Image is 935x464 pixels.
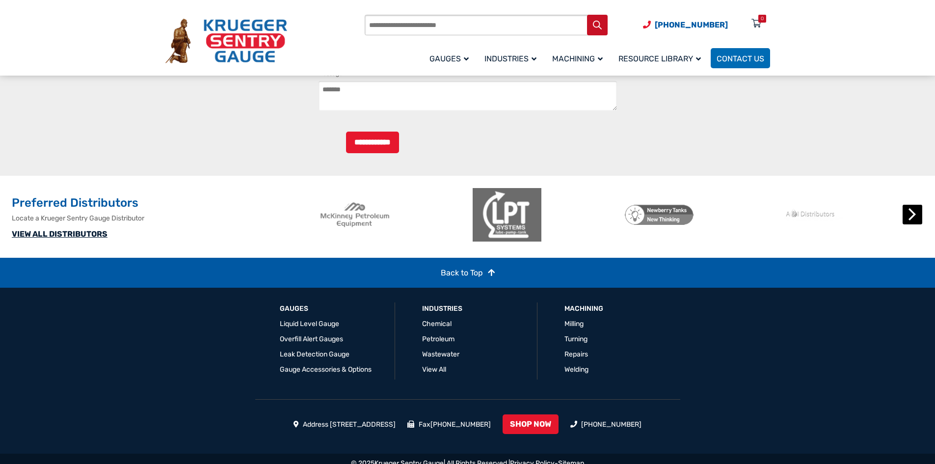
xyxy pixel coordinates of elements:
p: Locate a Krueger Sentry Gauge Distributor [12,213,316,223]
a: Leak Detection Gauge [280,350,349,358]
a: Resource Library [613,47,711,70]
a: View All [422,365,446,374]
button: 3 of 2 [629,250,639,260]
a: GAUGES [280,304,308,314]
button: 2 of 2 [614,250,624,260]
div: 0 [761,15,764,23]
a: Petroleum [422,335,454,343]
span: Contact Us [717,54,764,63]
a: VIEW ALL DISTRIBUTORS [12,229,107,239]
span: Machining [552,54,603,63]
a: Turning [564,335,588,343]
img: Newberry Tanks [625,186,694,245]
a: Contact Us [711,48,770,68]
a: Machining [564,304,603,314]
a: Wastewater [422,350,459,358]
span: [PHONE_NUMBER] [655,20,728,29]
a: [PHONE_NUMBER] [581,420,641,429]
a: SHOP NOW [503,414,559,434]
a: Phone Number (920) 434-8860 [643,19,728,31]
a: Milling [564,320,584,328]
span: Resource Library [618,54,701,63]
img: AI Distributors [777,186,846,245]
img: Krueger Sentry Gauge [165,19,287,64]
a: Industries [422,304,462,314]
a: Overfill Alert Gauges [280,335,343,343]
a: Gauge Accessories & Options [280,365,372,374]
button: 1 of 2 [600,250,610,260]
a: Liquid Level Gauge [280,320,339,328]
img: LPT [473,186,541,245]
img: McKinney Petroleum Equipment [321,186,389,245]
button: Next [903,205,922,224]
li: Address [STREET_ADDRESS] [294,419,396,430]
a: Welding [564,365,588,374]
h2: Preferred Distributors [12,195,316,211]
a: Chemical [422,320,452,328]
a: Machining [546,47,613,70]
span: Gauges [429,54,469,63]
a: Industries [479,47,546,70]
li: Fax [407,419,491,430]
a: Repairs [564,350,588,358]
a: Gauges [424,47,479,70]
span: Industries [484,54,536,63]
